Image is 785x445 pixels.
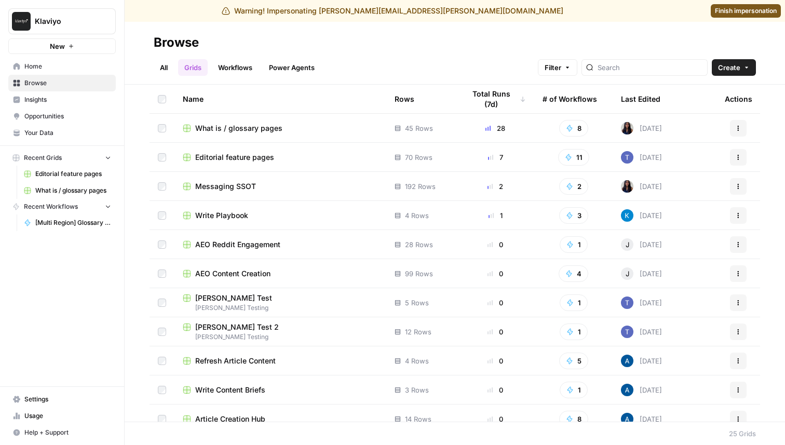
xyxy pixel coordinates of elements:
[263,59,321,76] a: Power Agents
[8,8,116,34] button: Workspace: Klaviyo
[405,414,431,424] span: 14 Rows
[195,239,280,250] span: AEO Reddit Engagement
[19,214,116,231] a: [Multi Region] Glossary Page
[12,12,31,31] img: Klaviyo Logo
[183,303,378,313] span: [PERSON_NAME] Testing
[195,152,274,163] span: Editorial feature pages
[465,152,526,163] div: 7
[621,209,633,222] img: zdhmu8j9dpt46ofesn2i0ad6n35e
[183,210,378,221] a: Write Playbook
[178,59,208,76] a: Grids
[183,123,378,133] a: What is / glossary pages
[35,169,111,179] span: Editorial feature pages
[621,384,662,396] div: [DATE]
[621,151,633,164] img: x8yczxid6s1iziywf4pp8m9fenlh
[195,123,282,133] span: What is / glossary pages
[35,218,111,227] span: [Multi Region] Glossary Page
[465,239,526,250] div: 0
[405,123,433,133] span: 45 Rows
[154,59,174,76] a: All
[183,385,378,395] a: Write Content Briefs
[405,298,429,308] span: 5 Rows
[715,6,777,16] span: Finish impersonation
[183,239,378,250] a: AEO Reddit Engagement
[183,85,378,113] div: Name
[195,322,279,332] span: [PERSON_NAME] Test 2
[405,181,436,192] span: 192 Rows
[621,180,662,193] div: [DATE]
[621,122,633,134] img: rox323kbkgutb4wcij4krxobkpon
[621,238,662,251] div: [DATE]
[8,199,116,214] button: Recent Workflows
[195,268,270,279] span: AEO Content Creation
[621,267,662,280] div: [DATE]
[545,62,561,73] span: Filter
[621,413,633,425] img: he81ibor8lsei4p3qvg4ugbvimgp
[24,78,111,88] span: Browse
[718,62,740,73] span: Create
[195,356,276,366] span: Refresh Article Content
[725,85,752,113] div: Actions
[558,149,589,166] button: 11
[405,152,432,163] span: 70 Rows
[465,414,526,424] div: 0
[24,202,78,211] span: Recent Workflows
[222,6,563,16] div: Warning! Impersonating [PERSON_NAME][EMAIL_ADDRESS][PERSON_NAME][DOMAIN_NAME]
[35,186,111,195] span: What is / glossary pages
[19,182,116,199] a: What is / glossary pages
[8,150,116,166] button: Recent Grids
[559,265,588,282] button: 4
[621,122,662,134] div: [DATE]
[8,391,116,408] a: Settings
[35,16,98,26] span: Klaviyo
[405,356,429,366] span: 4 Rows
[598,62,703,73] input: Search
[195,414,265,424] span: Article Creation Hub
[465,268,526,279] div: 0
[405,210,429,221] span: 4 Rows
[621,296,633,309] img: x8yczxid6s1iziywf4pp8m9fenlh
[195,181,256,192] span: Messaging SSOT
[465,85,526,113] div: Total Runs (7d)
[559,353,588,369] button: 5
[621,326,662,338] div: [DATE]
[465,181,526,192] div: 2
[195,385,265,395] span: Write Content Briefs
[212,59,259,76] a: Workflows
[621,384,633,396] img: he81ibor8lsei4p3qvg4ugbvimgp
[8,38,116,54] button: New
[405,385,429,395] span: 3 Rows
[183,181,378,192] a: Messaging SSOT
[195,210,248,221] span: Write Playbook
[560,323,588,340] button: 1
[712,59,756,76] button: Create
[621,326,633,338] img: x8yczxid6s1iziywf4pp8m9fenlh
[183,414,378,424] a: Article Creation Hub
[465,123,526,133] div: 28
[543,85,597,113] div: # of Workflows
[8,424,116,441] button: Help + Support
[465,385,526,395] div: 0
[8,91,116,108] a: Insights
[621,85,660,113] div: Last Edited
[729,428,756,439] div: 25 Grids
[621,296,662,309] div: [DATE]
[395,85,414,113] div: Rows
[559,207,588,224] button: 3
[405,268,433,279] span: 99 Rows
[183,356,378,366] a: Refresh Article Content
[621,209,662,222] div: [DATE]
[24,128,111,138] span: Your Data
[24,62,111,71] span: Home
[195,293,272,303] span: [PERSON_NAME] Test
[405,239,433,250] span: 28 Rows
[24,95,111,104] span: Insights
[405,327,431,337] span: 12 Rows
[559,120,588,137] button: 8
[621,355,633,367] img: he81ibor8lsei4p3qvg4ugbvimgp
[8,75,116,91] a: Browse
[465,356,526,366] div: 0
[8,125,116,141] a: Your Data
[154,34,199,51] div: Browse
[621,355,662,367] div: [DATE]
